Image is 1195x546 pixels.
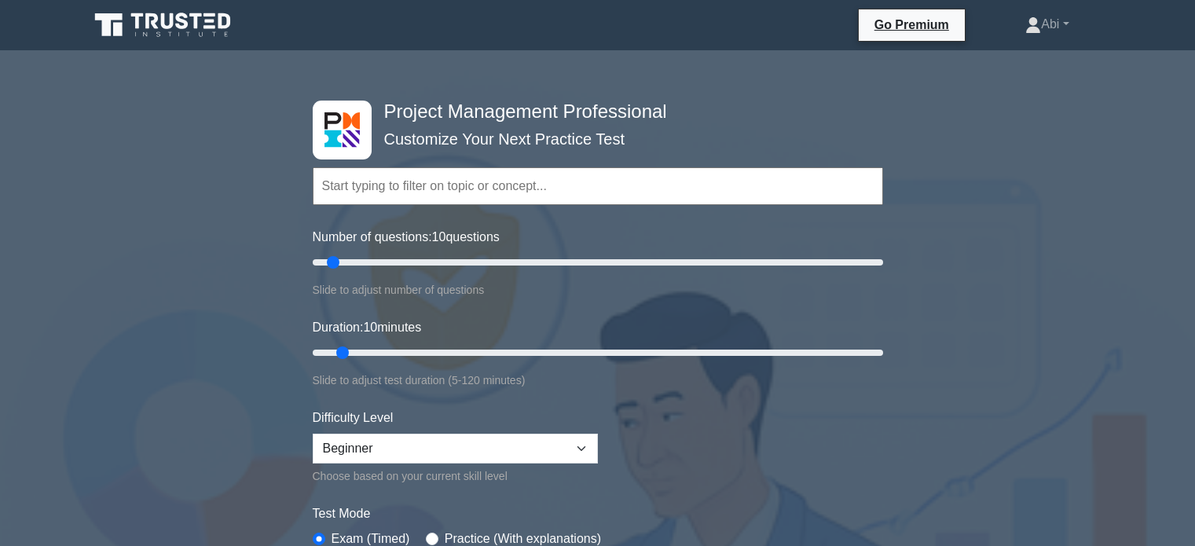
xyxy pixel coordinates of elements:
[363,321,377,334] span: 10
[988,9,1106,40] a: Abi
[313,318,422,337] label: Duration: minutes
[865,15,959,35] a: Go Premium
[313,280,883,299] div: Slide to adjust number of questions
[313,228,500,247] label: Number of questions: questions
[313,167,883,205] input: Start typing to filter on topic or concept...
[313,467,598,486] div: Choose based on your current skill level
[313,504,883,523] label: Test Mode
[378,101,806,123] h4: Project Management Professional
[313,409,394,427] label: Difficulty Level
[432,230,446,244] span: 10
[313,371,883,390] div: Slide to adjust test duration (5-120 minutes)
